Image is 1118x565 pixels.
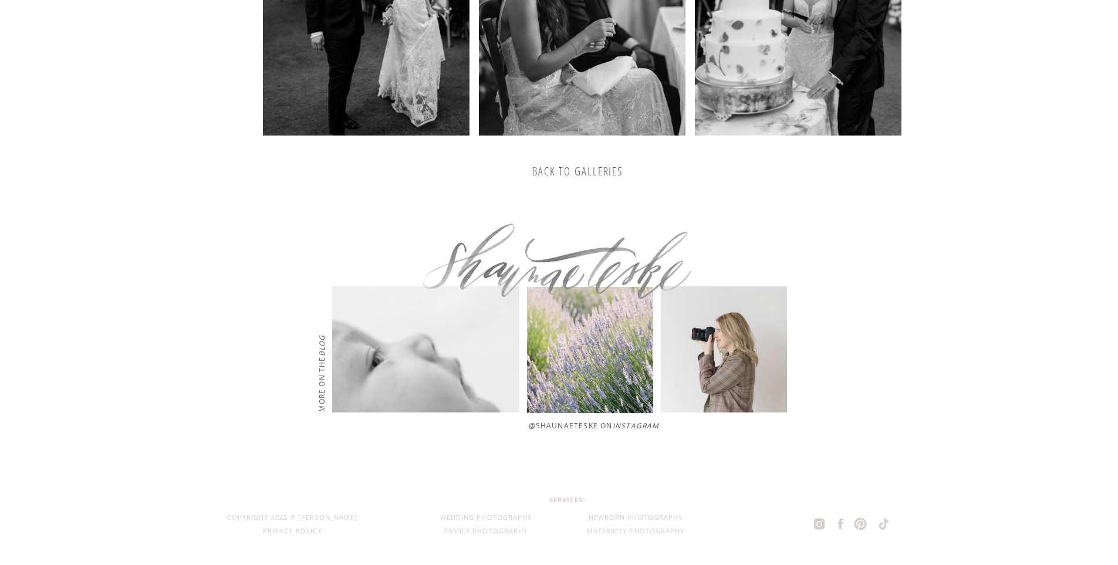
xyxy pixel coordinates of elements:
[418,525,555,539] a: family photography
[529,419,759,431] a: @shaunaeteske onInstagram
[418,512,555,525] a: wedding photography
[488,165,668,179] a: back to galleries
[315,289,326,412] p: more on the
[549,495,586,504] b: services:
[315,289,326,412] a: more on theblog
[316,334,326,356] i: blog
[568,525,704,539] a: Maternity Photography
[529,419,759,431] p: @shaunaeteske on
[568,512,704,525] a: Newborn photography
[613,421,660,431] i: Instagram
[225,512,360,525] div: copyright 2025 © [PERSON_NAME]
[262,525,323,539] a: Privacy Policy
